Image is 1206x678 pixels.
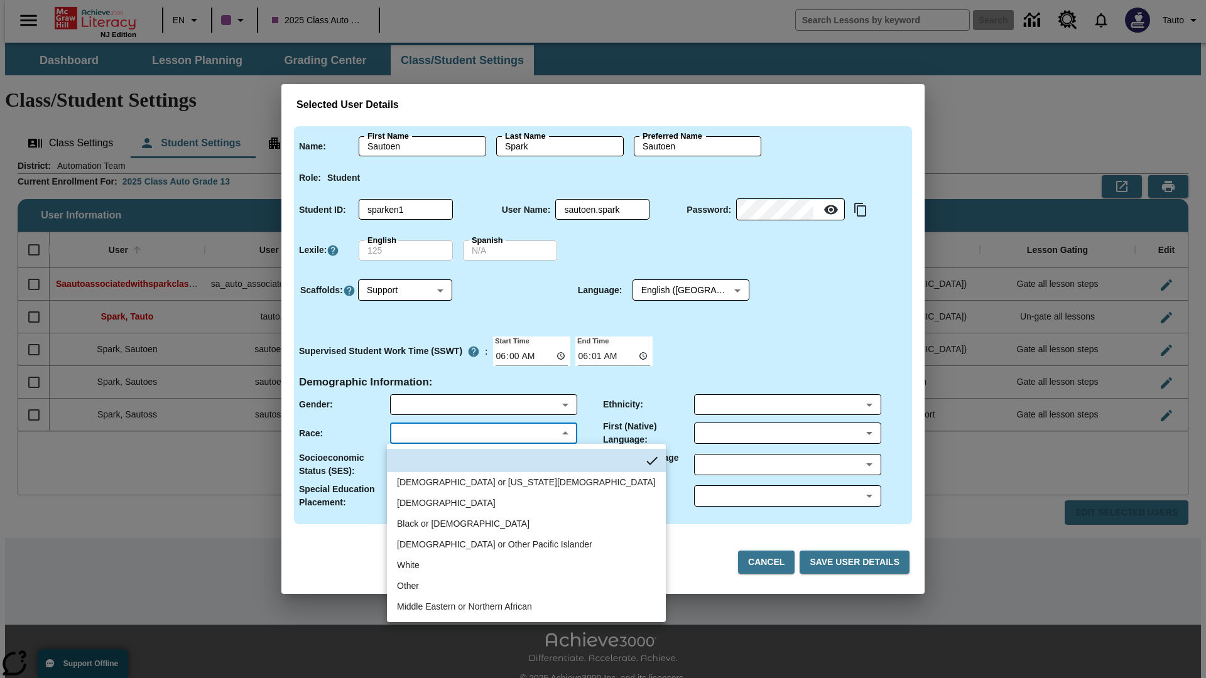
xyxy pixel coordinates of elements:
div: Black or African American [397,517,530,530]
li: Other [387,576,666,596]
div: Asian [397,497,496,510]
div: White [397,559,420,572]
li: Native Hawaiian or Other Pacific Islander [387,534,666,555]
li: Asian [387,493,666,514]
li: White [387,555,666,576]
li: Black or African American [387,514,666,534]
div: Other [397,579,419,593]
li: Middle Eastern or Northern African [387,596,666,617]
div: Native Hawaiian or Other Pacific Islander [397,538,592,551]
li: No Item Selected [387,449,666,472]
div: American Indian or Alaska Native [397,476,656,489]
li: American Indian or Alaska Native [387,472,666,493]
div: Middle Eastern or Northern African [397,600,532,613]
